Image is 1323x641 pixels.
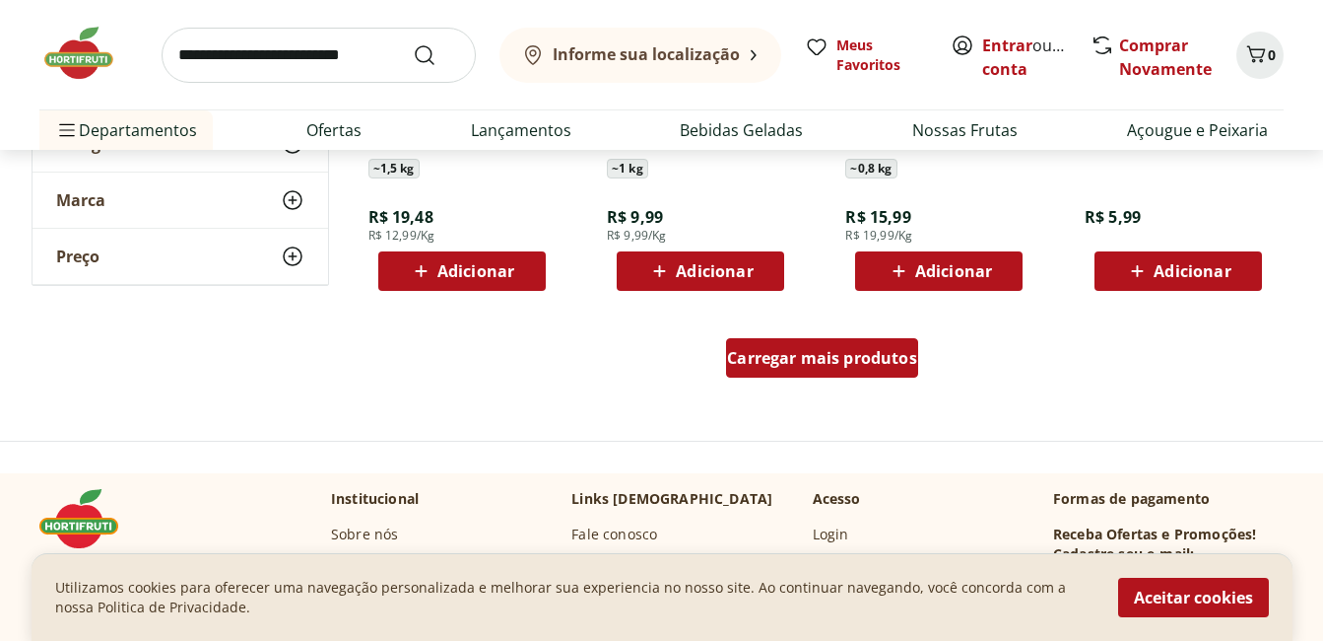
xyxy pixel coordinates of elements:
[813,525,849,544] a: Login
[855,251,1023,291] button: Adicionar
[1053,489,1284,509] p: Formas de pagamento
[1085,206,1141,228] span: R$ 5,99
[617,251,784,291] button: Adicionar
[55,107,79,154] button: Menu
[982,35,1091,80] a: Criar conta
[331,525,398,544] a: Sobre nós
[571,489,772,509] p: Links [DEMOGRAPHIC_DATA]
[39,489,138,548] img: Hortifruti
[331,489,419,509] p: Institucional
[836,36,927,75] span: Meus Favoritos
[55,107,197,154] span: Departamentos
[499,28,781,83] button: Informe sua localização
[368,159,420,178] span: ~ 1,5 kg
[607,206,663,228] span: R$ 9,99
[1268,45,1276,64] span: 0
[813,489,861,509] p: Acesso
[915,263,992,279] span: Adicionar
[726,338,918,386] a: Carregar mais produtos
[378,251,546,291] button: Adicionar
[982,35,1032,56] a: Entrar
[845,206,910,228] span: R$ 15,99
[553,43,740,65] b: Informe sua localização
[368,228,435,244] span: R$ 12,99/Kg
[571,525,657,544] a: Fale conosco
[33,229,328,284] button: Preço
[39,24,138,83] img: Hortifruti
[1053,544,1194,564] h3: Cadastre seu e-mail:
[471,118,571,142] a: Lançamentos
[56,190,105,210] span: Marca
[912,118,1018,142] a: Nossas Frutas
[55,578,1094,617] p: Utilizamos cookies para oferecer uma navegação personalizada e melhorar sua experiencia no nosso ...
[437,263,514,279] span: Adicionar
[1236,32,1284,79] button: Carrinho
[1119,35,1212,80] a: Comprar Novamente
[1053,525,1256,544] h3: Receba Ofertas e Promoções!
[607,228,667,244] span: R$ 9,99/Kg
[413,43,460,67] button: Submit Search
[676,263,753,279] span: Adicionar
[607,159,648,178] span: ~ 1 kg
[1094,251,1262,291] button: Adicionar
[1154,263,1230,279] span: Adicionar
[680,118,803,142] a: Bebidas Geladas
[845,228,912,244] span: R$ 19,99/Kg
[982,34,1070,81] span: ou
[306,118,362,142] a: Ofertas
[368,206,433,228] span: R$ 19,48
[727,350,917,366] span: Carregar mais produtos
[162,28,476,83] input: search
[33,173,328,228] button: Marca
[805,36,927,75] a: Meus Favoritos
[56,247,99,266] span: Preço
[1118,578,1269,617] button: Aceitar cookies
[845,159,896,178] span: ~ 0,8 kg
[1127,118,1268,142] a: Açougue e Peixaria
